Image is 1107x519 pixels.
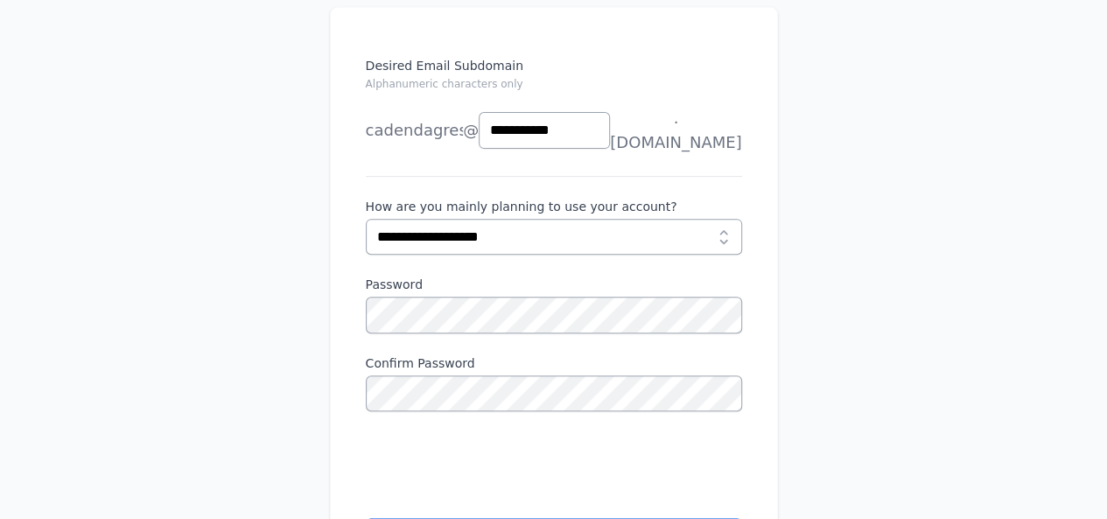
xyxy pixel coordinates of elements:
[366,78,523,90] small: Alphanumeric characters only
[366,432,632,501] iframe: reCAPTCHA
[366,276,742,293] label: Password
[366,57,742,102] label: Desired Email Subdomain
[366,198,742,215] label: How are you mainly planning to use your account?
[610,106,741,155] span: .[DOMAIN_NAME]
[366,113,462,148] li: cadendagres
[463,118,479,143] span: @
[366,354,742,372] label: Confirm Password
